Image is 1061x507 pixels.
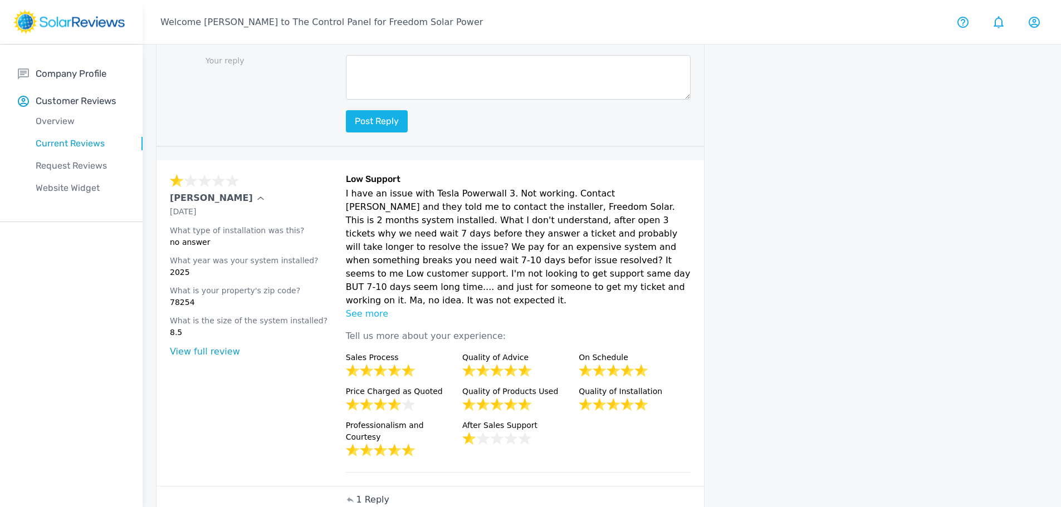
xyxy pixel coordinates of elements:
[356,493,389,506] p: 1 Reply
[170,327,339,338] p: 8.5
[18,132,143,155] a: Current Reviews
[462,386,574,397] p: Quality of Products Used
[346,352,458,363] p: Sales Process
[170,255,339,267] p: What year was your system installed?
[18,110,143,132] a: Overview
[346,420,458,443] p: Professionalism and Courtesy
[170,237,339,248] p: no answer
[36,67,106,81] p: Company Profile
[346,187,691,307] p: I have an issue with Tesla Powerwall 3. Not working. Contact [PERSON_NAME] and they told me to co...
[18,159,143,173] p: Request Reviews
[579,352,691,363] p: On Schedule
[346,174,691,187] h6: Low Support
[18,181,143,195] p: Website Widget
[346,321,691,352] p: Tell us more about your experience:
[18,137,143,150] p: Current Reviews
[170,225,339,237] p: What type of installation was this?
[18,155,143,177] a: Request Reviews
[346,307,691,321] p: See more
[18,115,143,128] p: Overview
[346,386,458,397] p: Price Charged as Quoted
[170,191,253,205] p: [PERSON_NAME]
[160,16,483,29] p: Welcome [PERSON_NAME] to The Control Panel for Freedom Solar Power
[462,352,574,363] p: Quality of Advice
[170,285,339,297] p: What is your property's zip code?
[170,55,339,67] p: Your reply
[36,94,116,108] p: Customer Reviews
[18,177,143,199] a: Website Widget
[170,297,339,308] p: 78254
[170,346,240,357] a: View full review
[170,267,339,278] p: 2025
[579,386,691,397] p: Quality of Installation
[346,110,408,132] button: Post reply
[462,420,574,431] p: After Sales Support
[170,315,339,327] p: What is the size of the system installed?
[170,207,196,216] span: [DATE]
